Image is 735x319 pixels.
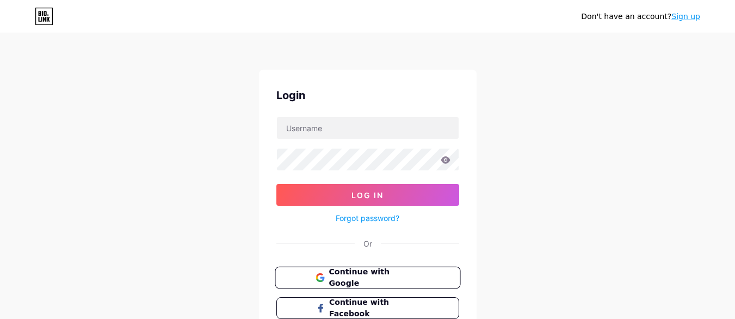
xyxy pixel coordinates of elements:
button: Continue with Google [275,267,460,289]
div: Don't have an account? [581,11,700,22]
button: Log In [276,184,459,206]
input: Username [277,117,459,139]
a: Sign up [671,12,700,21]
div: Or [363,238,372,249]
span: Continue with Google [329,266,419,290]
a: Forgot password? [336,212,399,224]
a: Continue with Google [276,267,459,289]
button: Continue with Facebook [276,297,459,319]
div: Login [276,87,459,103]
span: Log In [351,191,384,200]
